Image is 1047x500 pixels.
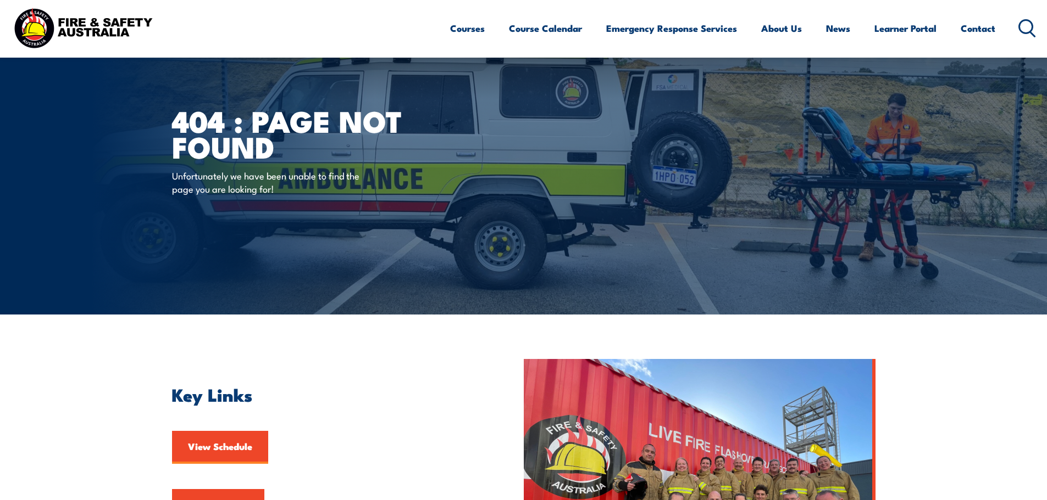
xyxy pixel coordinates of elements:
a: Course Calendar [509,14,582,43]
h1: 404 : Page Not Found [172,108,444,159]
a: Courses [450,14,485,43]
p: Unfortunately we have been unable to find the page you are looking for! [172,169,373,195]
a: Learner Portal [874,14,937,43]
a: View Schedule [172,431,268,464]
h2: Key Links [172,386,473,402]
a: Emergency Response Services [606,14,737,43]
a: Contact [961,14,995,43]
a: News [826,14,850,43]
a: About Us [761,14,802,43]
